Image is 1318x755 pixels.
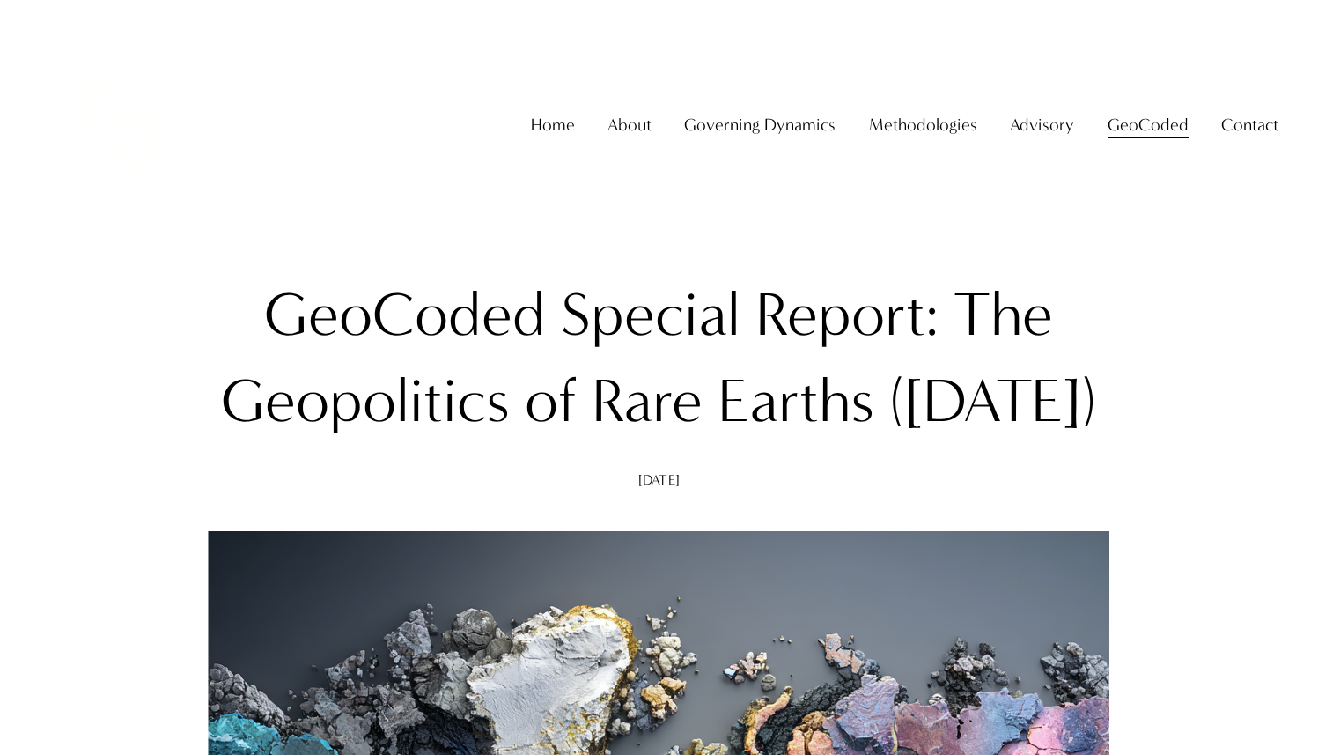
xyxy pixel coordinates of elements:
[869,107,977,142] a: folder dropdown
[170,272,1149,445] h1: GeoCoded Special Report: The Geopolitics of Rare Earths ([DATE])
[1108,109,1189,140] span: GeoCoded
[1221,109,1278,140] span: Contact
[607,109,652,140] span: About
[684,109,836,140] span: Governing Dynamics
[1010,109,1074,140] span: Advisory
[869,109,977,140] span: Methodologies
[1108,107,1189,142] a: folder dropdown
[531,107,575,142] a: Home
[607,107,652,142] a: folder dropdown
[40,44,202,206] img: Christopher Sanchez &amp; Co.
[684,107,836,142] a: folder dropdown
[638,471,680,488] span: [DATE]
[1221,107,1278,142] a: folder dropdown
[1010,107,1074,142] a: folder dropdown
